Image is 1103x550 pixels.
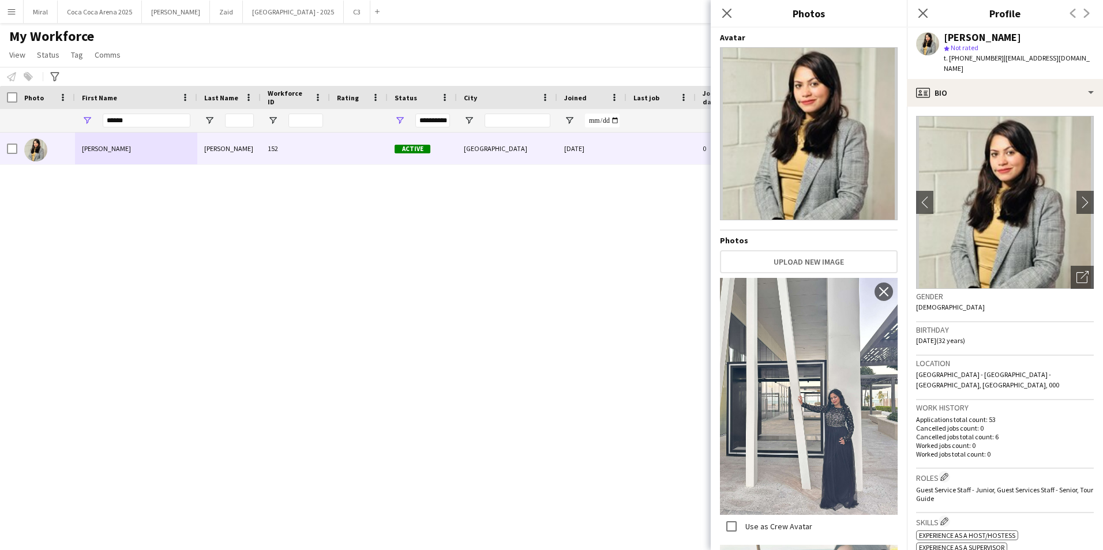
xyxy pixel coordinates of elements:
[9,50,25,60] span: View
[916,471,1094,483] h3: Roles
[720,235,898,246] h4: Photos
[944,32,1021,43] div: [PERSON_NAME]
[24,138,47,161] img: Fahima Karim
[58,1,142,23] button: Coca Coca Arena 2025
[916,415,1094,424] p: Applications total count: 53
[916,116,1094,289] img: Crew avatar or photo
[464,93,477,102] span: City
[464,115,474,126] button: Open Filter Menu
[344,1,370,23] button: C3
[337,93,359,102] span: Rating
[395,115,405,126] button: Open Filter Menu
[82,93,117,102] span: First Name
[90,47,125,62] a: Comms
[916,515,1094,528] h3: Skills
[907,79,1103,107] div: Bio
[944,54,1004,62] span: t. [PHONE_NUMBER]
[743,521,812,532] label: Use as Crew Avatar
[916,336,965,345] span: [DATE] (32 years)
[24,93,44,102] span: Photo
[720,32,898,43] h4: Avatar
[696,133,771,164] div: 0
[95,50,121,60] span: Comms
[457,133,557,164] div: [GEOGRAPHIC_DATA]
[71,50,83,60] span: Tag
[66,47,88,62] a: Tag
[204,115,215,126] button: Open Filter Menu
[268,115,278,126] button: Open Filter Menu
[951,43,978,52] span: Not rated
[32,47,64,62] a: Status
[5,47,30,62] a: View
[916,402,1094,413] h3: Work history
[82,115,92,126] button: Open Filter Menu
[944,54,1090,73] span: | [EMAIL_ADDRESS][DOMAIN_NAME]
[633,93,659,102] span: Last job
[268,89,309,106] span: Workforce ID
[103,114,190,127] input: First Name Filter Input
[720,47,898,220] img: Crew avatar
[197,133,261,164] div: [PERSON_NAME]
[1071,266,1094,289] div: Open photos pop-in
[142,1,210,23] button: [PERSON_NAME]
[720,250,898,273] button: Upload new image
[907,6,1103,21] h3: Profile
[261,133,330,164] div: 152
[204,93,238,102] span: Last Name
[9,28,94,45] span: My Workforce
[564,115,575,126] button: Open Filter Menu
[288,114,323,127] input: Workforce ID Filter Input
[243,1,344,23] button: [GEOGRAPHIC_DATA] - 2025
[916,432,1094,441] p: Cancelled jobs total count: 6
[48,70,62,84] app-action-btn: Advanced filters
[916,325,1094,335] h3: Birthday
[919,531,1015,540] span: Experience as a Host/Hostess
[916,303,985,311] span: [DEMOGRAPHIC_DATA]
[557,133,626,164] div: [DATE]
[485,114,550,127] input: City Filter Input
[564,93,587,102] span: Joined
[720,278,898,515] img: Crew photo 892726
[916,450,1094,458] p: Worked jobs total count: 0
[916,291,1094,302] h3: Gender
[711,6,907,21] h3: Photos
[916,485,1093,503] span: Guest Service Staff - Junior, Guest Services Staff - Senior, Tour Guide
[916,441,1094,450] p: Worked jobs count: 0
[916,424,1094,432] p: Cancelled jobs count: 0
[916,370,1059,389] span: [GEOGRAPHIC_DATA] - [GEOGRAPHIC_DATA] - [GEOGRAPHIC_DATA], [GEOGRAPHIC_DATA], 000
[210,1,243,23] button: Zaid
[24,1,58,23] button: Miral
[916,358,1094,368] h3: Location
[585,114,620,127] input: Joined Filter Input
[75,133,197,164] div: [PERSON_NAME]
[395,93,417,102] span: Status
[395,145,430,153] span: Active
[225,114,254,127] input: Last Name Filter Input
[703,89,750,106] span: Jobs (last 90 days)
[37,50,59,60] span: Status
